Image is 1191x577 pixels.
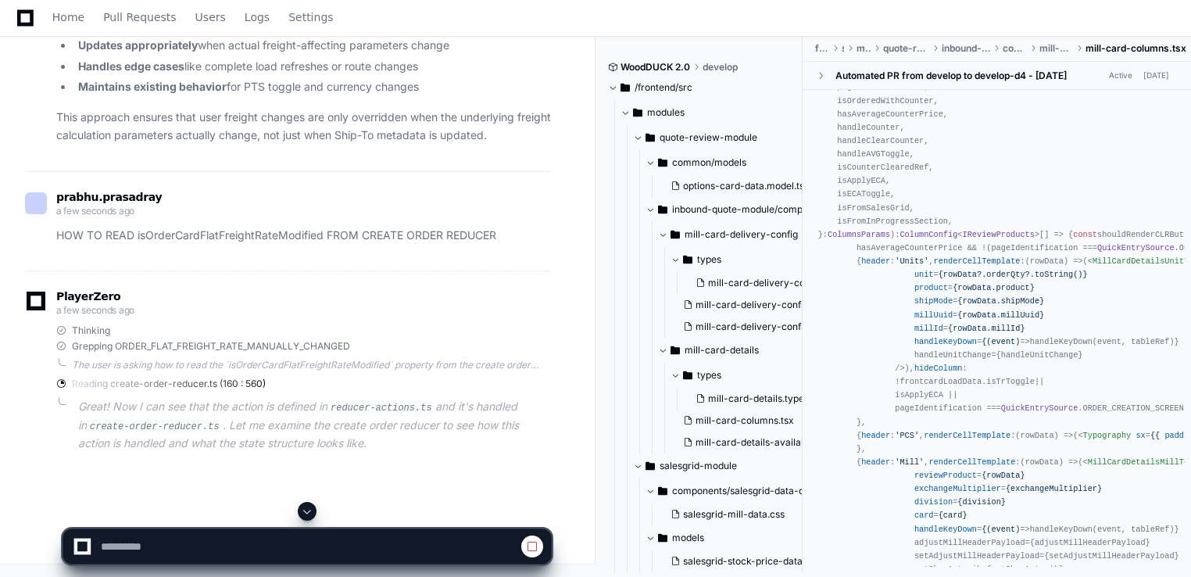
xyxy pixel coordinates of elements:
[697,253,721,266] span: types
[658,153,667,172] svg: Directory
[646,197,828,222] button: inbound-quote-module/components
[924,431,1010,440] span: renderCellTemplate
[895,457,924,467] span: 'Mill'
[696,414,794,427] span: mill-card-columns.tsx
[986,377,1035,386] span: isTrToggle
[672,156,746,169] span: common/models
[658,222,841,247] button: mill-card-delivery-config
[56,227,551,245] p: HOW TO READ isOrderCardFlatFreightRateModified FROM CREATE ORDER REDUCER
[895,431,919,440] span: 'PCS'
[72,324,110,337] span: Thinking
[857,42,871,55] span: modules
[56,304,134,316] span: a few seconds ago
[914,310,953,320] span: millUuid
[288,13,333,22] span: Settings
[963,230,1035,239] span: IReviewProducts
[72,340,350,353] span: Grepping ORDER_FLAT_FREIGHT_RATE_MANUALLY_CHANGED
[677,410,837,432] button: mill-card-columns.tsx
[914,324,943,333] span: millId
[1020,431,1053,440] span: rowData
[671,247,853,272] button: types
[633,453,816,478] button: salesgrid-module
[685,228,798,241] span: mill-card-delivery-config
[671,341,680,360] svg: Directory
[56,292,120,301] span: PlayerZero
[78,80,227,93] strong: Maintains existing behavior
[677,294,844,316] button: mill-card-delivery-config-details.tsx
[660,131,757,144] span: quote-review-module
[245,13,270,22] span: Logs
[861,457,890,467] span: header
[1083,404,1184,414] span: ORDER_CREATION_SCREEN
[647,106,685,119] span: modules
[815,42,830,55] span: frontend
[72,378,266,390] span: Reading create-order-reducer.ts (160 : 560)
[646,128,655,147] svg: Directory
[78,38,198,52] strong: Updates appropriately
[327,401,435,415] code: reducer-actions.ts
[934,256,1021,266] span: renderCellTemplate
[73,78,551,96] li: for PTS toggle and currency changes
[842,42,844,55] span: src
[646,150,828,175] button: common/models
[660,460,737,472] span: salesgrid-module
[828,230,890,239] span: ColumnsParams
[608,75,791,100] button: /frontend/src
[914,283,948,292] span: product
[1015,431,1073,440] span: ( ) =>
[677,432,837,453] button: mill-card-details-availability.tsx
[696,321,903,333] span: mill-card-delivery-config-freight-text-field.tsx
[658,482,667,500] svg: Directory
[1025,457,1059,467] span: rowData
[914,270,934,279] span: unit
[914,484,1001,493] span: exchangeMultiplier
[1136,431,1145,440] span: sx
[900,230,957,239] span: ColumnConfig
[683,180,804,192] span: options-card-data.model.ts
[671,363,846,388] button: types
[56,109,551,145] p: This approach ensures that user freight changes are only overridden when the underlying freight c...
[697,369,721,382] span: types
[689,272,857,294] button: mill-card-delivery-config.types.ts
[672,485,828,497] span: components/salesgrid-data-container/salesgrid-mill-data
[646,457,655,475] svg: Directory
[1083,431,1132,440] span: Typography
[957,310,1044,320] span: {rowData.millUuid}
[78,398,551,453] p: Great! Now I can see that the action is defined in and it's handled in . Let me examine the creat...
[646,478,828,504] button: components/salesgrid-data-container/salesgrid-mill-data
[72,359,551,371] div: The user is asking how to read the `isOrderCardFlatFreightRateModified` property from the create ...
[708,392,819,405] span: mill-card-details.types.ts
[1030,256,1064,266] span: rowData
[939,270,1088,279] span: {rowData?.orderQty?.toString()}
[1003,42,1026,55] span: components
[708,277,858,289] span: mill-card-delivery-config.types.ts
[1020,457,1078,467] span: ( ) =>
[914,364,963,373] span: hideColumn
[677,316,844,338] button: mill-card-delivery-config-freight-text-field.tsx
[683,250,692,269] svg: Directory
[928,457,1015,467] span: renderCellTemplate
[703,61,738,73] span: develop
[689,388,837,410] button: mill-card-details.types.ts
[1097,243,1175,253] span: QuickEntrySource
[52,13,84,22] span: Home
[942,42,990,55] span: inbound-quote-module
[1143,70,1169,81] div: [DATE]
[658,338,841,363] button: mill-card-details
[621,100,803,125] button: modules
[1073,230,1097,239] span: const
[1001,404,1078,414] span: QuickEntrySource
[957,297,1044,306] span: {rowData.shipMode}
[982,337,1020,346] span: {(event)
[1025,256,1083,266] span: ( ) =>
[633,125,816,150] button: quote-review-module
[948,324,1025,333] span: {rowData.millId}
[696,299,858,311] span: mill-card-delivery-config-details.tsx
[73,58,551,76] li: like complete load refreshes or route changes
[621,61,690,73] span: WoodDUCK 2.0
[685,344,759,357] span: mill-card-details
[982,471,1025,480] span: {rowData}
[953,283,1035,292] span: {rowData.product}
[895,256,928,266] span: 'Units'
[914,471,977,480] span: reviewProduct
